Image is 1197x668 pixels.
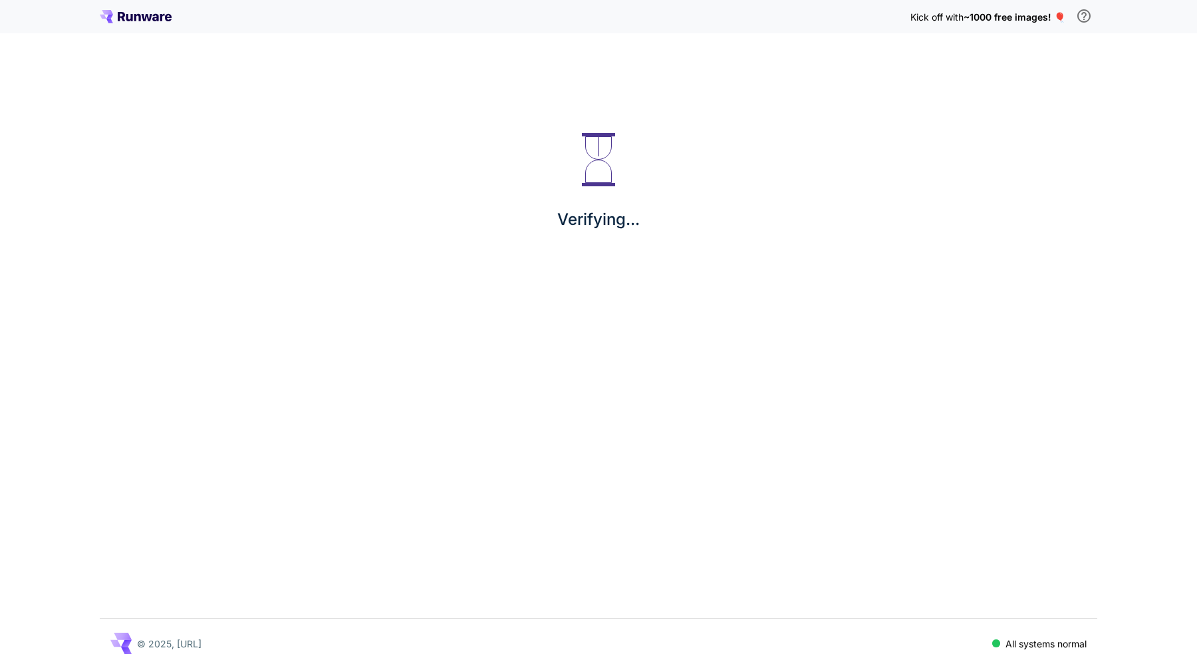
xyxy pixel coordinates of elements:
[557,208,640,232] p: Verifying...
[1005,637,1087,651] p: All systems normal
[964,11,1065,23] span: ~1000 free images! 🎈
[1071,3,1097,29] button: In order to qualify for free credit, you need to sign up with a business email address and click ...
[910,11,964,23] span: Kick off with
[137,637,201,651] p: © 2025, [URL]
